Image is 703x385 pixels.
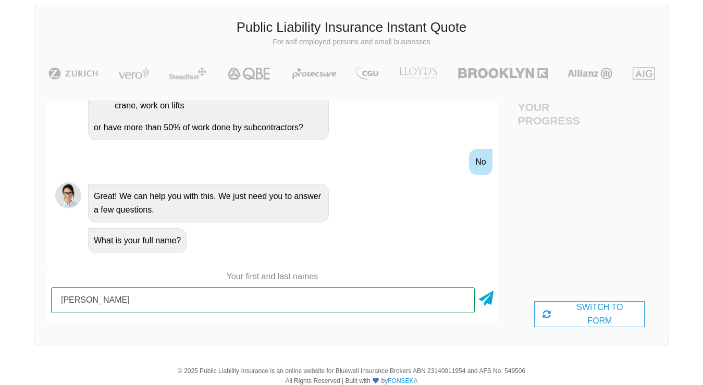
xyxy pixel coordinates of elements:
img: CGU | Public Liability Insurance [351,67,383,80]
div: No [469,149,492,175]
img: LLOYD's | Public Liability Insurance [393,67,443,80]
p: For self employed persons and small businesses [42,37,661,47]
a: FONSEKA [388,377,417,384]
img: AIG | Public Liability Insurance [628,67,659,80]
img: Chatbot | PLI [55,182,81,208]
div: SWITCH TO FORM [534,301,645,327]
div: Great! We can help you with this. We just need you to answer a few questions. [88,184,329,222]
img: QBE | Public Liability Insurance [221,67,277,80]
div: What is your full name? [88,228,187,253]
img: Zurich | Public Liability Insurance [44,67,103,80]
img: Steadfast | Public Liability Insurance [165,67,211,80]
img: Protecsure | Public Liability Insurance [288,67,341,80]
img: Allianz | Public Liability Insurance [562,67,618,80]
p: Your first and last names [47,271,498,282]
h4: Your Progress [518,101,589,127]
img: Brooklyn | Public Liability Insurance [454,67,551,80]
img: Vero | Public Liability Insurance [114,67,154,80]
h3: Public Liability Insurance Instant Quote [42,18,661,37]
input: Your first and last names [51,287,475,313]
